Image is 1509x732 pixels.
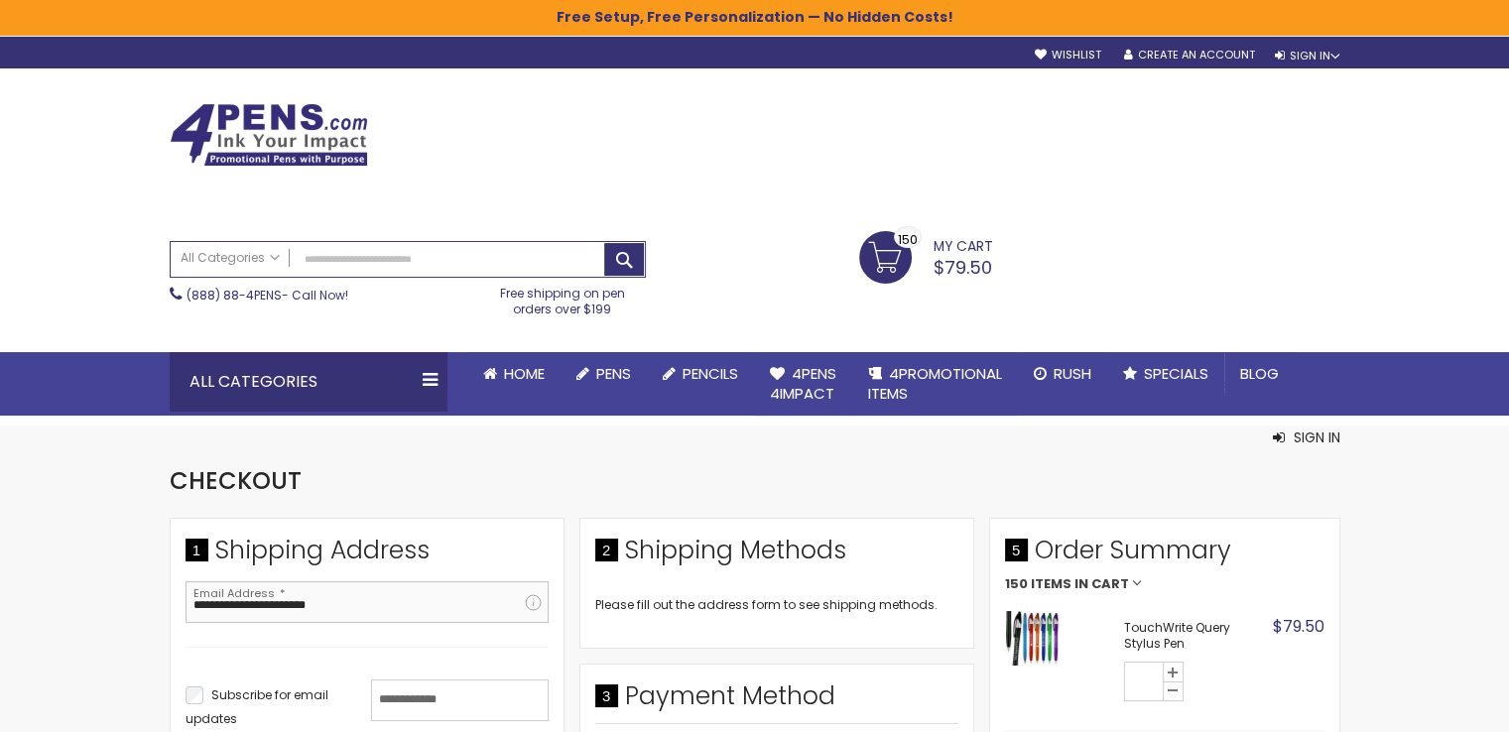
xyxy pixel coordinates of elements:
[170,103,368,167] img: 4Pens Custom Pens and Promotional Products
[595,597,958,613] div: Please fill out the address form to see shipping methods.
[561,352,647,396] a: Pens
[1144,363,1208,384] span: Specials
[1274,49,1339,63] div: Sign In
[596,363,631,384] span: Pens
[1034,48,1100,62] a: Wishlist
[504,363,545,384] span: Home
[1005,577,1028,591] span: 150
[479,278,646,317] div: Free shipping on pen orders over $199
[852,352,1018,417] a: 4PROMOTIONALITEMS
[171,242,290,275] a: All Categories
[186,686,328,727] span: Subscribe for email updates
[170,352,447,412] div: All Categories
[187,287,282,304] a: (888) 88-4PENS
[1124,620,1268,652] strong: TouchWrite Query Stylus Pen
[683,363,738,384] span: Pencils
[187,287,348,304] span: - Call Now!
[1054,363,1091,384] span: Rush
[170,464,302,497] span: Checkout
[1273,615,1324,638] span: $79.50
[595,679,958,723] div: Payment Method
[467,352,561,396] a: Home
[1018,352,1107,396] a: Rush
[181,250,280,266] span: All Categories
[1031,577,1129,591] span: Items in Cart
[770,363,836,404] span: 4Pens 4impact
[647,352,754,396] a: Pencils
[868,363,1002,404] span: 4PROMOTIONAL ITEMS
[1123,48,1254,62] a: Create an Account
[934,255,992,280] span: $79.50
[754,352,852,417] a: 4Pens4impact
[1005,611,1060,666] img: TouchWrite Query Stylus Pen-Assorted
[186,534,549,577] div: Shipping Address
[898,230,918,249] span: 150
[1224,352,1295,396] a: Blog
[1240,363,1279,384] span: Blog
[1107,352,1224,396] a: Specials
[1273,427,1340,447] button: Sign In
[1294,427,1340,447] span: Sign In
[1005,534,1324,577] span: Order Summary
[595,534,958,577] div: Shipping Methods
[859,231,993,281] a: $79.50 150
